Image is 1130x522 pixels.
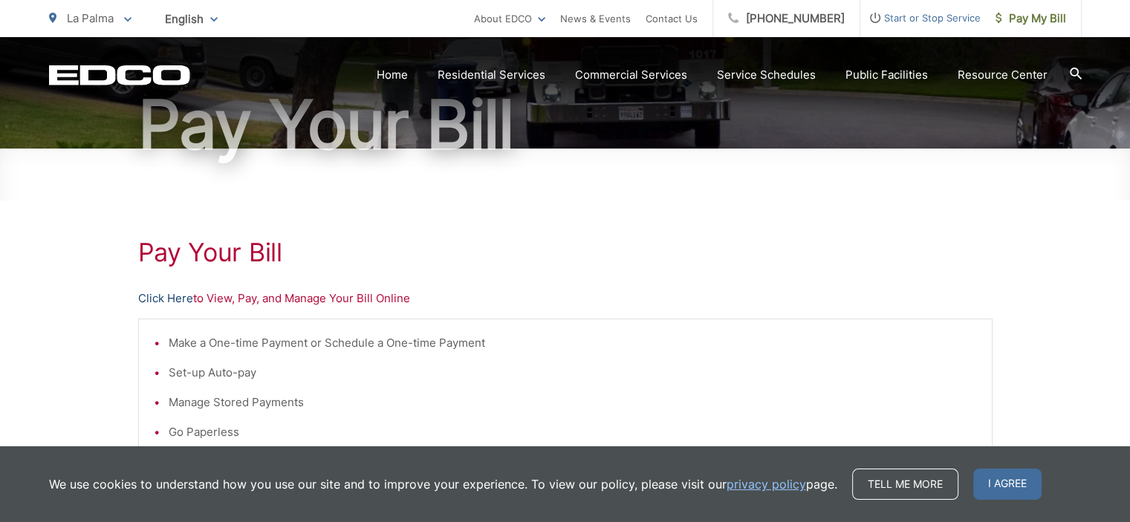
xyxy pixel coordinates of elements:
[474,10,545,27] a: About EDCO
[138,290,193,307] a: Click Here
[575,66,687,84] a: Commercial Services
[138,290,993,307] p: to View, Pay, and Manage Your Bill Online
[169,394,977,411] li: Manage Stored Payments
[727,475,806,493] a: privacy policy
[49,65,190,85] a: EDCD logo. Return to the homepage.
[560,10,631,27] a: News & Events
[67,11,114,25] span: La Palma
[49,475,837,493] p: We use cookies to understand how you use our site and to improve your experience. To view our pol...
[852,469,958,500] a: Tell me more
[845,66,928,84] a: Public Facilities
[996,10,1066,27] span: Pay My Bill
[958,66,1048,84] a: Resource Center
[377,66,408,84] a: Home
[646,10,698,27] a: Contact Us
[49,88,1082,162] h1: Pay Your Bill
[154,6,229,32] span: English
[169,364,977,382] li: Set-up Auto-pay
[717,66,816,84] a: Service Schedules
[438,66,545,84] a: Residential Services
[973,469,1042,500] span: I agree
[169,334,977,352] li: Make a One-time Payment or Schedule a One-time Payment
[169,423,977,441] li: Go Paperless
[138,238,993,267] h1: Pay Your Bill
